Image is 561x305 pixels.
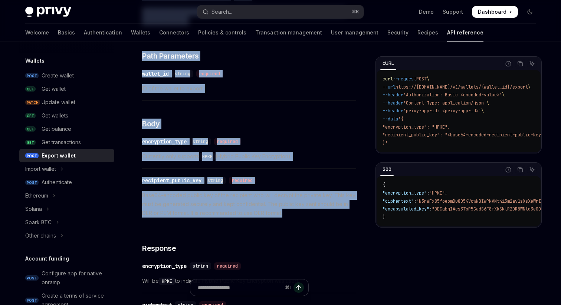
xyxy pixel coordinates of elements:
span: Response [142,243,176,253]
div: Other chains [25,231,56,240]
span: POST [25,298,39,303]
span: GET [25,86,36,92]
span: POST [25,153,39,159]
a: POSTAuthenticate [19,176,114,189]
button: Report incorrect code [503,165,513,175]
div: Get transactions [42,138,81,147]
a: Authentication [84,24,122,42]
span: } [383,214,385,220]
a: Support [443,8,463,16]
a: Connectors [159,24,189,42]
div: Get wallets [42,111,68,120]
span: curl [383,76,393,82]
span: \ [486,100,489,106]
span: GET [25,113,36,119]
span: --data [383,116,398,122]
button: Copy the contents from the code block [515,59,525,69]
span: GET [25,126,36,132]
span: 'Authorization: Basic <encoded-value>' [403,92,502,98]
span: "recipient_public_key": "<base64-encoded-recipient-public-key>" [383,132,546,138]
span: ID of the wallet to export. [142,84,356,93]
div: required [196,70,223,77]
span: GET [25,140,36,145]
span: string [207,178,223,183]
div: Export wallet [42,151,76,160]
a: Basics [58,24,75,42]
a: Recipes [417,24,438,42]
span: POST [416,76,427,82]
span: https://[DOMAIN_NAME]/v1/wallets/{wallet_id}/export [396,84,528,90]
a: GETGet transactions [19,136,114,149]
h5: Wallets [25,56,45,65]
button: Toggle dark mode [524,6,536,18]
a: Dashboard [472,6,518,18]
span: 'privy-app-id: <privy-app-id>' [403,108,481,114]
a: POSTExport wallet [19,149,114,162]
div: cURL [380,59,396,68]
a: Welcome [25,24,49,42]
div: Ethereum [25,191,48,200]
code: HPKE [199,153,216,160]
span: : [414,198,416,204]
div: Configure app for native onramp [42,269,110,287]
span: Path Parameters [142,51,199,61]
a: POSTCreate wallet [19,69,114,82]
span: Currently only supports (Hybrid Public Key Encryption). [142,152,356,161]
img: dark logo [25,7,71,17]
span: POST [25,275,39,281]
span: \ [528,84,531,90]
div: Authenticate [42,178,72,187]
span: string [193,139,208,145]
a: GETGet wallet [19,82,114,96]
span: { [383,182,385,188]
div: 200 [380,165,394,174]
button: Send message [293,282,304,293]
button: Ask AI [527,59,537,69]
span: "encapsulated_key" [383,206,429,212]
span: : [429,206,432,212]
span: , [445,190,447,196]
a: Wallets [131,24,150,42]
span: "ciphertext" [383,198,414,204]
span: "HPKE" [429,190,445,196]
span: \ [481,108,484,114]
span: --header [383,108,403,114]
span: POST [25,180,39,185]
div: Create wallet [42,71,74,80]
button: Report incorrect code [503,59,513,69]
a: User management [331,24,378,42]
button: Toggle Solana section [19,202,114,216]
div: required [229,177,256,184]
a: GETGet wallets [19,109,114,122]
button: Toggle Ethereum section [19,189,114,202]
span: --header [383,92,403,98]
span: '{ [398,116,403,122]
h5: Account funding [25,254,69,263]
span: Body [142,119,160,129]
button: Open search [197,5,364,19]
span: "encryption_type": "HPKE", [383,124,450,130]
a: Security [387,24,409,42]
span: --url [383,84,396,90]
a: PATCHUpdate wallet [19,96,114,109]
span: "encryption_type" [383,190,427,196]
span: --header [383,100,403,106]
button: Toggle Other chains section [19,229,114,242]
div: Update wallet [42,98,75,107]
span: }' [383,140,388,146]
a: GETGet balance [19,122,114,136]
span: ⌘ K [351,9,359,15]
div: Get wallet [42,84,66,93]
span: PATCH [25,100,40,105]
button: Toggle Import wallet section [19,162,114,176]
button: Ask AI [527,165,537,175]
div: required [214,138,241,145]
div: Spark BTC [25,218,52,227]
a: Demo [419,8,434,16]
span: string [175,71,190,77]
span: Dashboard [478,8,506,16]
a: API reference [447,24,483,42]
div: Search... [211,7,232,16]
span: string [193,263,208,269]
a: Transaction management [255,24,322,42]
